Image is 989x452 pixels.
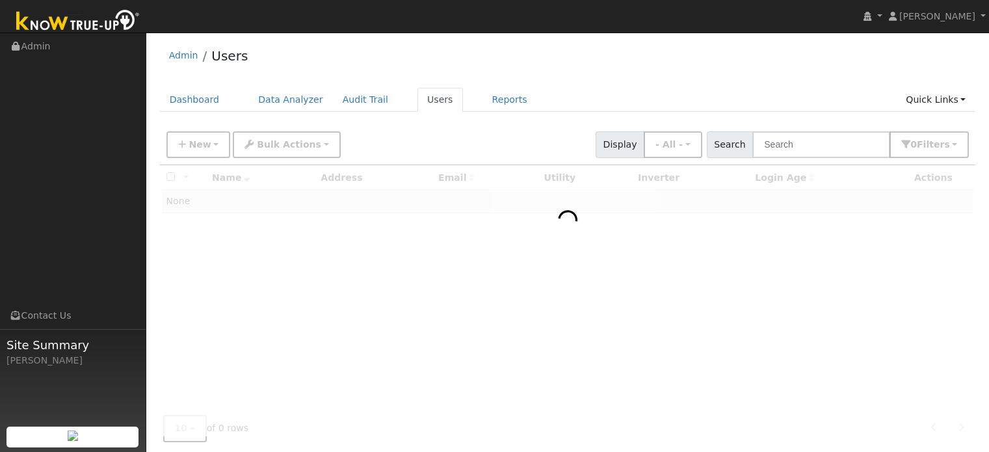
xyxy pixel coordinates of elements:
[166,131,231,158] button: New
[644,131,702,158] button: - All -
[233,131,340,158] button: Bulk Actions
[248,88,333,112] a: Data Analyzer
[944,139,949,150] span: s
[596,131,644,158] span: Display
[899,11,975,21] span: [PERSON_NAME]
[417,88,463,112] a: Users
[189,139,211,150] span: New
[7,354,139,367] div: [PERSON_NAME]
[10,7,146,36] img: Know True-Up
[7,336,139,354] span: Site Summary
[257,139,321,150] span: Bulk Actions
[482,88,537,112] a: Reports
[211,48,248,64] a: Users
[752,131,890,158] input: Search
[68,431,78,441] img: retrieve
[707,131,753,158] span: Search
[896,88,975,112] a: Quick Links
[917,139,950,150] span: Filter
[160,88,230,112] a: Dashboard
[890,131,969,158] button: 0Filters
[169,50,198,60] a: Admin
[333,88,398,112] a: Audit Trail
